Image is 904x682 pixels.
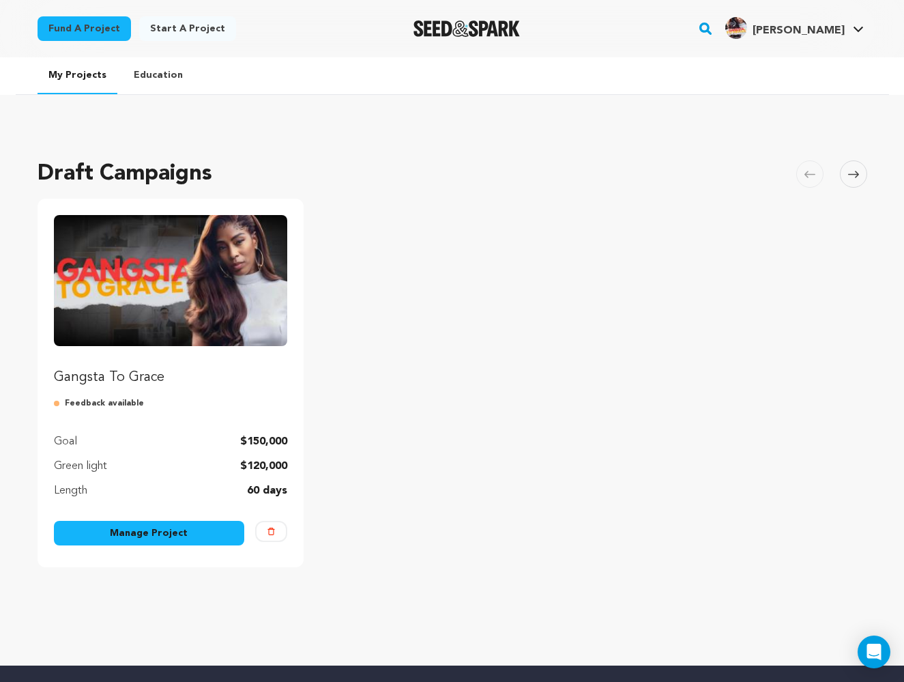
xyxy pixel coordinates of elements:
p: Feedback available [54,398,288,409]
span: Letitia Scott J.'s Profile [723,14,866,43]
img: submitted-for-review.svg [54,398,65,409]
a: Education [123,57,194,93]
p: Goal [54,434,77,450]
a: Fund a project [38,16,131,41]
p: Gangsta To Grace [54,368,288,387]
p: Green light [54,458,107,474]
img: trash-empty.svg [267,528,275,535]
img: 0f6932215495d948.jpg [725,17,747,39]
p: $120,000 [240,458,287,474]
div: Letitia Scott J.'s Profile [725,17,845,39]
p: 60 days [247,483,287,499]
h2: Draft Campaigns [38,158,212,190]
div: Open Intercom Messenger [858,636,890,668]
a: Start a project [139,16,236,41]
p: Length [54,483,87,499]
a: Fund Gangsta To Grace [54,215,288,387]
p: $150,000 [240,434,287,450]
a: Letitia Scott J.'s Profile [723,14,866,39]
a: Manage Project [54,521,245,545]
a: My Projects [38,57,117,94]
span: [PERSON_NAME] [753,25,845,36]
a: Seed&Spark Homepage [413,20,521,37]
img: Seed&Spark Logo Dark Mode [413,20,521,37]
